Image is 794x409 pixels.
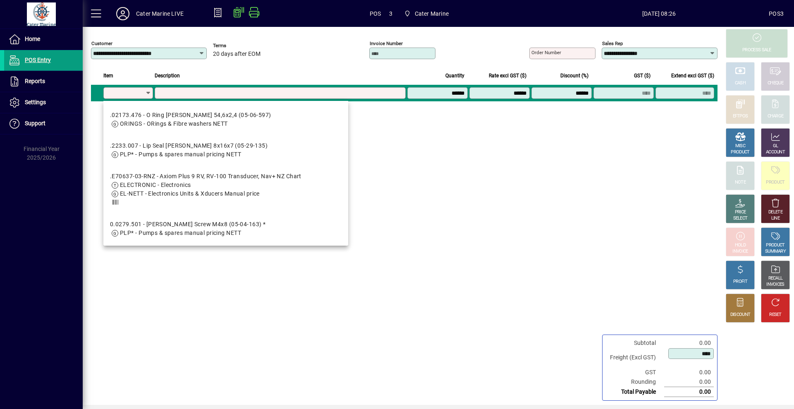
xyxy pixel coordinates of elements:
span: Cater Marine [401,6,452,21]
div: PRODUCT [731,149,749,155]
a: Home [4,29,83,50]
div: CHARGE [768,113,784,120]
span: Reports [25,78,45,84]
div: GL [773,143,778,149]
div: POS3 [769,7,784,20]
span: ORINGS - ORings & Fibre washers NETT [120,120,228,127]
span: ELECTRONIC - Electronics [120,182,191,188]
td: Freight (Excl GST) [606,348,664,368]
mat-option: .2233.007 - Lip Seal Johnson 8x16x7 (05-29-135) [103,135,348,165]
div: EFTPOS [733,113,748,120]
div: INVOICES [766,282,784,288]
div: PRODUCT [766,179,784,186]
a: Reports [4,71,83,92]
div: .E70637-03-RNZ - Axiom Plus 9 RV, RV-100 Transducer, Nav+ NZ Chart [110,172,301,181]
a: Settings [4,92,83,113]
div: INVOICE [732,249,748,255]
mat-option: 0.0279.501 - Johnson Screw M4x8 (05-04-163) * [103,213,348,244]
td: GST [606,368,664,377]
span: [DATE] 08:26 [549,7,769,20]
div: HOLD [735,242,746,249]
mat-option: 0.2172.142 - O Ring Johnson 90x2,5 (05-06-503) [103,244,348,275]
span: Cater Marine [415,7,449,20]
a: Support [4,113,83,134]
div: PRICE [735,209,746,215]
mat-option: .E70637-03-RNZ - Axiom Plus 9 RV, RV-100 Transducer, Nav+ NZ Chart [103,165,348,213]
mat-label: Order number [531,50,561,55]
div: LINE [771,215,780,222]
span: Terms [213,43,263,48]
div: CHEQUE [768,80,783,86]
span: PLP* - Pumps & spares manual pricing NETT [120,230,241,236]
span: Extend excl GST ($) [671,71,714,80]
div: DISCOUNT [730,312,750,318]
div: SELECT [733,215,748,222]
div: PROCESS SALE [742,47,771,53]
span: 3 [389,7,392,20]
div: PROFIT [733,279,747,285]
mat-label: Sales rep [602,41,623,46]
div: .2233.007 - Lip Seal [PERSON_NAME] 8x16x7 (05-29-135) [110,141,268,150]
mat-label: Invoice number [370,41,403,46]
span: Quantity [445,71,464,80]
span: EL-NETT - Electronics Units & Xducers Manual price [120,190,260,197]
div: ACCOUNT [766,149,785,155]
mat-option: .02173.476 - O Ring Johnson 54,6x2,4 (05-06-597) [103,104,348,135]
span: PLP* - Pumps & spares manual pricing NETT [120,151,241,158]
div: RESET [769,312,782,318]
span: 20 days after EOM [213,51,261,57]
div: DELETE [768,209,782,215]
div: PRODUCT [766,242,784,249]
div: RECALL [768,275,783,282]
div: NOTE [735,179,746,186]
span: POS [370,7,381,20]
span: Support [25,120,45,127]
span: POS Entry [25,57,51,63]
span: Description [155,71,180,80]
span: Rate excl GST ($) [489,71,526,80]
td: 0.00 [664,368,714,377]
td: 0.00 [664,377,714,387]
button: Profile [110,6,136,21]
div: SUMMARY [765,249,786,255]
div: Cater Marine LIVE [136,7,184,20]
div: 0.0279.501 - [PERSON_NAME] Screw M4x8 (05-04-163) * [110,220,265,229]
span: Item [103,71,113,80]
td: Total Payable [606,387,664,397]
span: Discount (%) [560,71,588,80]
span: Home [25,36,40,42]
div: CASH [735,80,746,86]
td: Subtotal [606,338,664,348]
td: 0.00 [664,338,714,348]
div: MISC [735,143,745,149]
mat-label: Customer [91,41,112,46]
span: GST ($) [634,71,651,80]
td: 0.00 [664,387,714,397]
td: Rounding [606,377,664,387]
span: Settings [25,99,46,105]
div: .02173.476 - O Ring [PERSON_NAME] 54,6x2,4 (05-06-597) [110,111,271,120]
